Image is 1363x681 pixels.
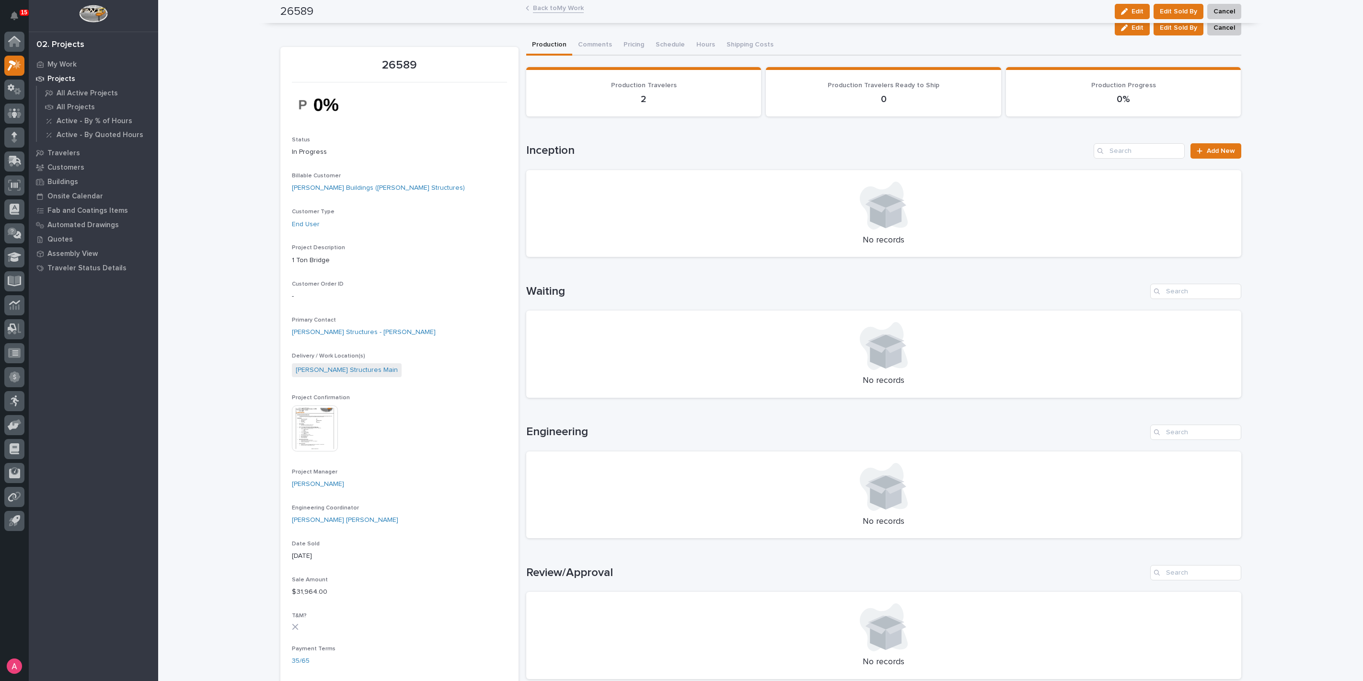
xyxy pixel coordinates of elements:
[1132,23,1144,32] span: Edit
[1154,20,1203,35] button: Edit Sold By
[57,131,143,139] p: Active - By Quoted Hours
[1150,565,1241,580] input: Search
[292,469,337,475] span: Project Manager
[1150,284,1241,299] input: Search
[292,577,328,583] span: Sale Amount
[37,100,158,114] a: All Projects
[1150,425,1241,440] input: Search
[4,656,24,676] button: users-avatar
[292,587,507,597] p: $ 31,964.00
[296,365,398,375] a: [PERSON_NAME] Structures Main
[47,149,80,158] p: Travelers
[526,566,1146,580] h1: Review/Approval
[292,317,336,323] span: Primary Contact
[538,93,750,105] p: 2
[1160,22,1197,34] span: Edit Sold By
[29,203,158,218] a: Fab and Coatings Items
[29,146,158,160] a: Travelers
[292,291,507,301] p: -
[572,35,618,56] button: Comments
[650,35,691,56] button: Schedule
[47,60,77,69] p: My Work
[828,82,939,89] span: Production Travelers Ready to Ship
[29,189,158,203] a: Onsite Calendar
[292,183,465,193] a: [PERSON_NAME] Buildings ([PERSON_NAME] Structures)
[79,5,107,23] img: Workspace Logo
[37,86,158,100] a: All Active Projects
[47,264,127,273] p: Traveler Status Details
[533,2,584,13] a: Back toMy Work
[29,160,158,174] a: Customers
[526,285,1146,299] h1: Waiting
[538,376,1230,386] p: No records
[37,114,158,127] a: Active - By % of Hours
[721,35,779,56] button: Shipping Costs
[57,117,132,126] p: Active - By % of Hours
[292,353,365,359] span: Delivery / Work Location(s)
[292,147,507,157] p: In Progress
[292,281,344,287] span: Customer Order ID
[47,235,73,244] p: Quotes
[292,551,507,561] p: [DATE]
[292,613,307,619] span: T&M?
[292,209,335,215] span: Customer Type
[1017,93,1230,105] p: 0%
[292,255,507,265] p: 1 Ton Bridge
[1091,82,1156,89] span: Production Progress
[691,35,721,56] button: Hours
[29,232,158,246] a: Quotes
[47,192,103,201] p: Onsite Calendar
[777,93,990,105] p: 0
[1213,22,1235,34] span: Cancel
[538,235,1230,246] p: No records
[29,174,158,189] a: Buildings
[292,515,398,525] a: [PERSON_NAME] [PERSON_NAME]
[12,12,24,27] div: Notifications15
[29,246,158,261] a: Assembly View
[47,75,75,83] p: Projects
[292,479,344,489] a: [PERSON_NAME]
[47,250,98,258] p: Assembly View
[618,35,650,56] button: Pricing
[292,505,359,511] span: Engineering Coordinator
[1115,20,1150,35] button: Edit
[611,82,677,89] span: Production Travelers
[526,425,1146,439] h1: Engineering
[57,103,95,112] p: All Projects
[29,57,158,71] a: My Work
[292,541,320,547] span: Date Sold
[29,218,158,232] a: Automated Drawings
[36,40,84,50] div: 02. Projects
[538,517,1230,527] p: No records
[47,178,78,186] p: Buildings
[57,89,118,98] p: All Active Projects
[1094,143,1185,159] input: Search
[29,261,158,275] a: Traveler Status Details
[292,88,364,121] img: pXAb9IBXx_KxQPIe-m4nxVEiBRK56NJfVYs3recUzFI
[37,128,158,141] a: Active - By Quoted Hours
[1207,20,1241,35] button: Cancel
[292,58,507,72] p: 26589
[292,395,350,401] span: Project Confirmation
[4,6,24,26] button: Notifications
[526,144,1090,158] h1: Inception
[526,35,572,56] button: Production
[21,9,27,16] p: 15
[292,646,335,652] span: Payment Terms
[29,71,158,86] a: Projects
[292,245,345,251] span: Project Description
[47,221,119,230] p: Automated Drawings
[292,327,436,337] a: [PERSON_NAME] Structures - [PERSON_NAME]
[1190,143,1241,159] a: Add New
[47,163,84,172] p: Customers
[47,207,128,215] p: Fab and Coatings Items
[292,137,310,143] span: Status
[1207,148,1235,154] span: Add New
[538,657,1230,668] p: No records
[292,219,320,230] a: End User
[292,656,310,666] a: 35/65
